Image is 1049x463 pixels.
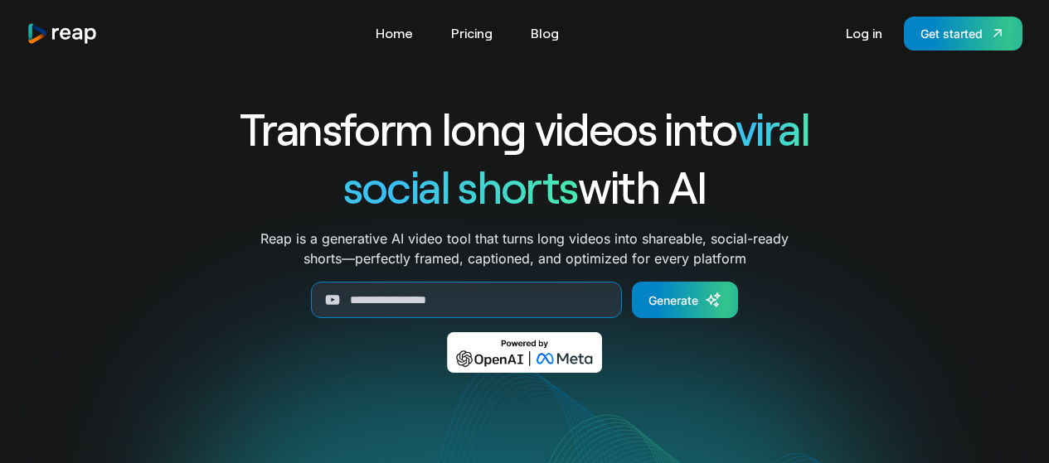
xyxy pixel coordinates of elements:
a: Get started [904,17,1022,51]
a: Pricing [443,20,501,46]
a: Blog [522,20,567,46]
p: Reap is a generative AI video tool that turns long videos into shareable, social-ready shorts—per... [260,229,789,268]
img: Powered by OpenAI & Meta [447,332,602,373]
h1: Transform long videos into [180,99,870,157]
a: Generate [632,282,738,318]
div: Generate [648,292,698,309]
span: social shorts [343,159,578,213]
img: reap logo [27,22,98,45]
h1: with AI [180,157,870,215]
form: Generate Form [180,282,870,318]
a: home [27,22,98,45]
a: Log in [838,20,891,46]
span: viral [736,101,809,155]
a: Home [367,20,421,46]
div: Get started [920,25,983,42]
